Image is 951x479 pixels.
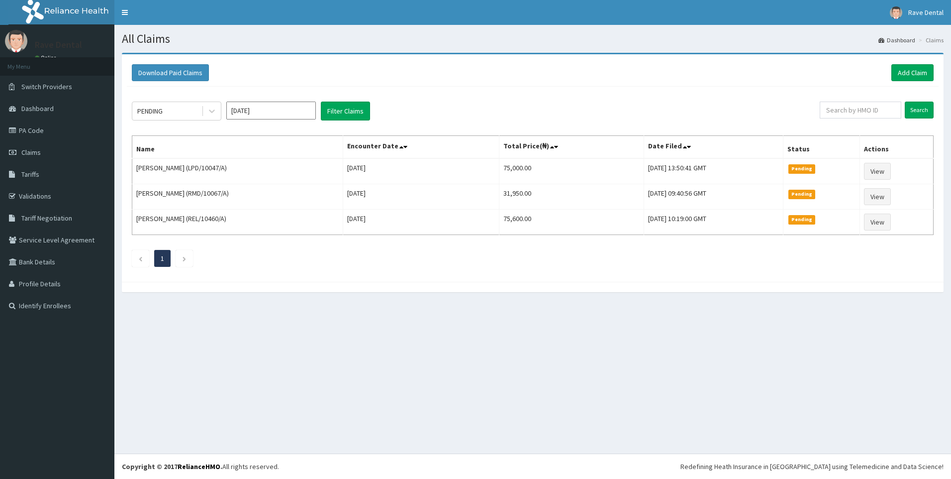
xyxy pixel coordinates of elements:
[114,454,951,479] footer: All rights reserved.
[21,82,72,91] span: Switch Providers
[132,136,343,159] th: Name
[644,210,783,235] td: [DATE] 10:19:00 GMT
[35,54,59,61] a: Online
[343,210,499,235] td: [DATE]
[226,102,316,120] input: Select Month and Year
[21,170,39,179] span: Tariffs
[644,184,783,210] td: [DATE] 09:40:56 GMT
[864,214,891,231] a: View
[138,254,143,263] a: Previous page
[878,36,915,44] a: Dashboard
[864,163,891,180] a: View
[499,210,644,235] td: 75,600.00
[137,106,163,116] div: PENDING
[820,102,901,119] input: Search by HMO ID
[161,254,164,263] a: Page 1 is your current page
[122,32,944,45] h1: All Claims
[182,254,187,263] a: Next page
[122,462,222,471] strong: Copyright © 2017 .
[864,188,891,205] a: View
[321,102,370,120] button: Filter Claims
[788,215,816,224] span: Pending
[499,158,644,184] td: 75,000.00
[783,136,859,159] th: Status
[680,462,944,472] div: Redefining Heath Insurance in [GEOGRAPHIC_DATA] using Telemedicine and Data Science!
[178,462,220,471] a: RelianceHMO
[343,184,499,210] td: [DATE]
[132,210,343,235] td: [PERSON_NAME] (REL/10460/A)
[343,136,499,159] th: Encounter Date
[788,190,816,199] span: Pending
[35,40,82,49] p: Rave Dental
[499,136,644,159] th: Total Price(₦)
[132,184,343,210] td: [PERSON_NAME] (RMD/10067/A)
[890,6,902,19] img: User Image
[499,184,644,210] td: 31,950.00
[788,164,816,173] span: Pending
[21,214,72,223] span: Tariff Negotiation
[21,104,54,113] span: Dashboard
[132,158,343,184] td: [PERSON_NAME] (LPD/10047/A)
[905,102,934,119] input: Search
[644,158,783,184] td: [DATE] 13:50:41 GMT
[891,64,934,81] a: Add Claim
[916,36,944,44] li: Claims
[859,136,933,159] th: Actions
[908,8,944,17] span: Rave Dental
[21,148,41,157] span: Claims
[5,30,27,52] img: User Image
[343,158,499,184] td: [DATE]
[132,64,209,81] button: Download Paid Claims
[644,136,783,159] th: Date Filed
